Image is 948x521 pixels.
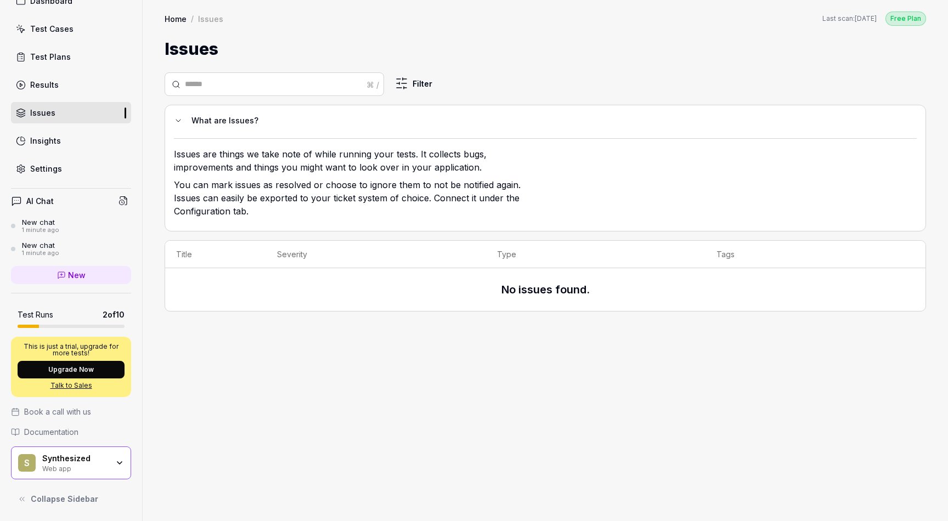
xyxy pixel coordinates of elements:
[174,178,531,222] p: You can mark issues as resolved or choose to ignore them to not be notified again. Issues can eas...
[174,148,531,178] p: Issues are things we take note of while running your tests. It collects bugs, improvements and th...
[30,107,55,118] div: Issues
[30,135,61,146] div: Insights
[198,13,223,24] div: Issues
[366,78,379,90] div: ⌘ /
[18,343,125,356] p: This is just a trial, upgrade for more tests!
[165,13,187,24] a: Home
[18,381,125,390] a: Talk to Sales
[885,11,926,26] button: Free Plan
[42,454,108,463] div: Synthesized
[68,269,86,281] span: New
[706,241,926,268] th: Tags
[42,463,108,472] div: Web app
[30,23,74,35] div: Test Cases
[11,446,131,479] button: SSynthesizedWeb app
[30,51,71,63] div: Test Plans
[30,163,62,174] div: Settings
[103,309,125,320] span: 2 of 10
[165,241,266,268] th: Title
[11,102,131,123] a: Issues
[11,74,131,95] a: Results
[22,241,59,250] div: New chat
[24,426,78,438] span: Documentation
[11,218,131,234] a: New chat1 minute ago
[11,488,131,510] button: Collapse Sidebar
[174,114,908,127] button: What are Issues?
[22,218,59,226] div: New chat
[11,266,131,284] a: New
[30,79,59,90] div: Results
[11,46,131,67] a: Test Plans
[11,241,131,257] a: New chat1 minute ago
[388,72,439,94] button: Filter
[26,195,54,207] h4: AI Chat
[486,241,706,268] th: Type
[24,406,91,417] span: Book a call with us
[822,14,877,24] button: Last scan:[DATE]
[22,226,59,234] div: 1 minute ago
[11,130,131,151] a: Insights
[11,426,131,438] a: Documentation
[855,14,877,22] time: [DATE]
[165,37,218,61] h1: Issues
[191,114,908,127] div: What are Issues?
[822,14,877,24] span: Last scan:
[18,310,53,320] h5: Test Runs
[22,250,59,257] div: 1 minute ago
[885,12,926,26] div: Free Plan
[11,18,131,39] a: Test Cases
[266,241,486,268] th: Severity
[191,13,194,24] div: /
[501,281,590,298] h3: No issues found.
[18,361,125,378] button: Upgrade Now
[31,493,98,505] span: Collapse Sidebar
[11,406,131,417] a: Book a call with us
[11,158,131,179] a: Settings
[18,454,36,472] span: S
